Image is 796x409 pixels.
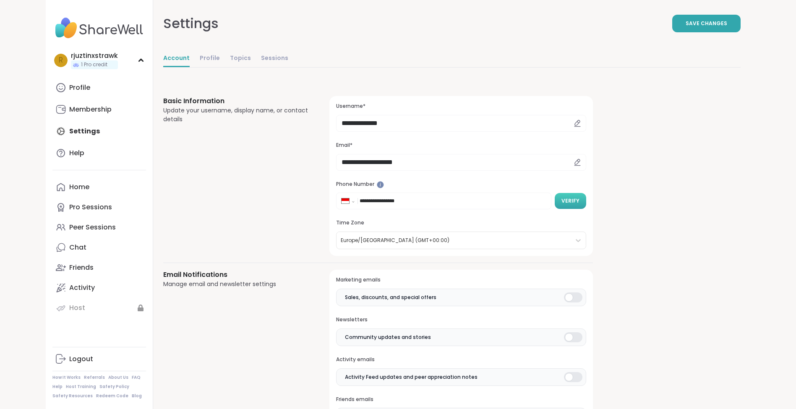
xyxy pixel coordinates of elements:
[96,393,128,399] a: Redeem Code
[52,237,146,258] a: Chat
[52,349,146,369] a: Logout
[336,219,586,227] h3: Time Zone
[52,298,146,318] a: Host
[69,203,112,212] div: Pro Sessions
[69,83,90,92] div: Profile
[336,142,586,149] h3: Email*
[52,99,146,120] a: Membership
[52,278,146,298] a: Activity
[345,294,436,301] span: Sales, discounts, and special offers
[261,50,288,67] a: Sessions
[81,61,107,68] span: 1 Pro credit
[69,303,85,313] div: Host
[336,356,586,363] h3: Activity emails
[163,280,310,289] div: Manage email and newsletter settings
[108,375,128,380] a: About Us
[52,393,93,399] a: Safety Resources
[71,51,118,60] div: rjuztinxstrawk
[336,316,586,323] h3: Newsletters
[336,103,586,110] h3: Username*
[69,243,86,252] div: Chat
[52,78,146,98] a: Profile
[336,276,586,284] h3: Marketing emails
[69,182,89,192] div: Home
[345,333,431,341] span: Community updates and stories
[52,177,146,197] a: Home
[69,283,95,292] div: Activity
[84,375,105,380] a: Referrals
[59,55,63,66] span: r
[52,375,81,380] a: How It Works
[163,13,219,34] div: Settings
[52,384,63,390] a: Help
[561,197,579,205] span: Verify
[69,223,116,232] div: Peer Sessions
[163,106,310,124] div: Update your username, display name, or contact details
[555,193,586,209] button: Verify
[336,181,586,188] h3: Phone Number
[52,13,146,43] img: ShareWell Nav Logo
[345,373,478,381] span: Activity Feed updates and peer appreciation notes
[336,396,586,403] h3: Friends emails
[52,258,146,278] a: Friends
[99,384,129,390] a: Safety Policy
[132,375,141,380] a: FAQ
[69,105,112,114] div: Membership
[52,143,146,163] a: Help
[52,197,146,217] a: Pro Sessions
[52,217,146,237] a: Peer Sessions
[69,263,94,272] div: Friends
[163,270,310,280] h3: Email Notifications
[163,50,190,67] a: Account
[69,354,93,364] div: Logout
[686,20,727,27] span: Save Changes
[69,148,84,158] div: Help
[200,50,220,67] a: Profile
[230,50,251,67] a: Topics
[377,181,384,188] iframe: Spotlight
[66,384,96,390] a: Host Training
[672,15,741,32] button: Save Changes
[132,393,142,399] a: Blog
[163,96,310,106] h3: Basic Information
